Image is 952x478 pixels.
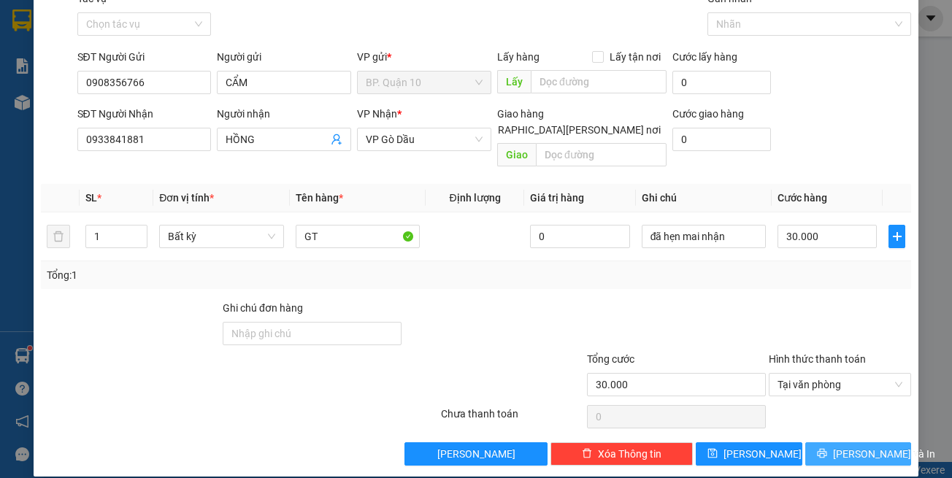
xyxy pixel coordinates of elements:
span: Tổng cước [587,353,634,365]
span: save [707,448,718,460]
span: ----------------------------------------- [39,79,179,90]
span: Lấy tận nơi [604,49,667,65]
div: Chưa thanh toán [439,406,585,431]
input: 0 [530,225,629,248]
input: Ghi Chú [642,225,766,248]
span: Tên hàng [296,192,343,204]
span: [PERSON_NAME] [437,446,515,462]
button: save[PERSON_NAME] [696,442,802,466]
span: Lấy [497,70,531,93]
strong: ĐỒNG PHƯỚC [115,8,200,20]
span: Bến xe [GEOGRAPHIC_DATA] [115,23,196,42]
span: Lấy hàng [497,51,540,63]
span: Định lượng [449,192,500,204]
span: In ngày: [4,106,89,115]
span: 18:20:46 [DATE] [32,106,89,115]
th: Ghi chú [636,184,772,212]
span: Cước hàng [778,192,827,204]
button: printer[PERSON_NAME] và In [805,442,912,466]
label: Hình thức thanh toán [769,353,866,365]
label: Ghi chú đơn hàng [223,302,303,314]
span: [PERSON_NAME] [723,446,802,462]
span: Bất kỳ [168,225,275,247]
input: Cước lấy hàng [672,71,772,94]
span: Xóa Thông tin [598,446,661,462]
span: SL [85,192,97,204]
input: Dọc đường [531,70,667,93]
span: VP Gò Dầu [366,128,483,150]
span: 01 Võ Văn Truyện, KP.1, Phường 2 [115,44,201,62]
label: Cước lấy hàng [672,51,737,63]
span: [GEOGRAPHIC_DATA][PERSON_NAME] nơi [461,122,667,138]
img: logo [5,9,70,73]
button: deleteXóa Thông tin [550,442,693,466]
span: Giá trị hàng [530,192,584,204]
span: VP Nhận [357,108,397,120]
div: SĐT Người Nhận [77,106,212,122]
span: Tại văn phòng [778,374,902,396]
span: [PERSON_NAME]: [4,94,158,103]
span: delete [582,448,592,460]
div: Người nhận [217,106,351,122]
input: VD: Bàn, Ghế [296,225,420,248]
span: Giao hàng [497,108,544,120]
div: Người gửi [217,49,351,65]
span: user-add [331,134,342,145]
button: plus [888,225,905,248]
input: Dọc đường [536,143,667,166]
label: Cước giao hàng [672,108,744,120]
span: Hotline: 19001152 [115,65,179,74]
input: Cước giao hàng [672,128,772,151]
span: BPQ101210250073 [73,93,159,104]
div: SĐT Người Gửi [77,49,212,65]
span: [PERSON_NAME] và In [833,446,935,462]
span: BP. Quận 10 [366,72,483,93]
span: printer [817,448,827,460]
button: [PERSON_NAME] [404,442,547,466]
div: Tổng: 1 [47,267,369,283]
div: VP gửi [357,49,491,65]
span: plus [889,231,905,242]
span: Giao [497,143,536,166]
input: Ghi chú đơn hàng [223,322,402,345]
span: Đơn vị tính [159,192,214,204]
button: delete [47,225,70,248]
